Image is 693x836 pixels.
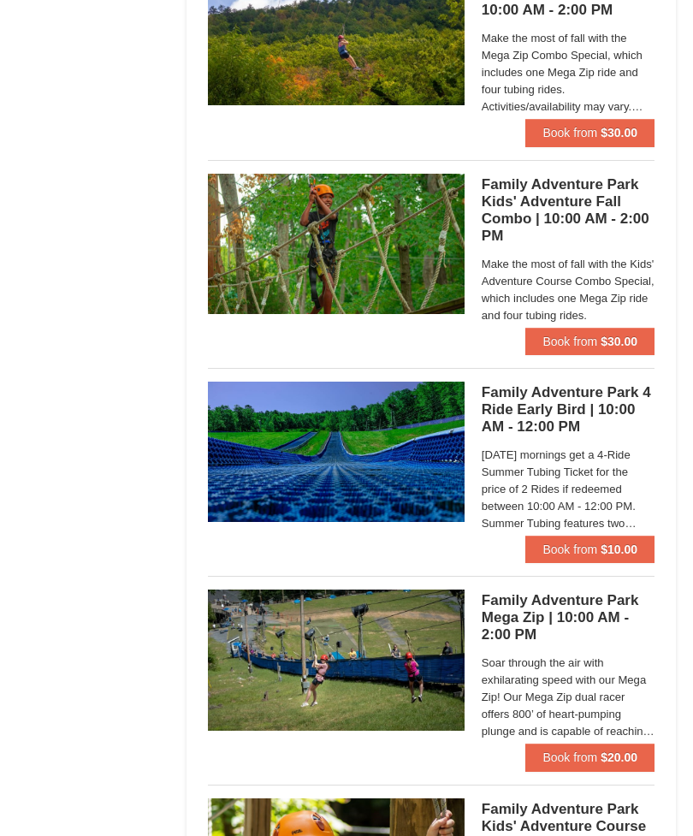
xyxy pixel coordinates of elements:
[482,30,654,116] span: Make the most of fall with the Mega Zip Combo Special, which includes one Mega Zip ride and four ...
[482,176,654,245] h5: Family Adventure Park Kids' Adventure Fall Combo | 10:00 AM - 2:00 PM
[482,384,654,436] h5: Family Adventure Park 4 Ride Early Bird | 10:00 AM - 12:00 PM
[482,447,654,532] span: [DATE] mornings get a 4-Ride Summer Tubing Ticket for the price of 2 Rides if redeemed between 10...
[482,256,654,341] span: Make the most of fall with the Kids' Adventure Course Combo Special, which includes one Mega Zip ...
[601,543,637,556] strong: $10.00
[525,536,654,563] button: Book from $10.00
[482,592,654,643] h5: Family Adventure Park Mega Zip | 10:00 AM - 2:00 PM
[542,750,597,764] span: Book from
[601,126,637,139] strong: $30.00
[601,335,637,348] strong: $30.00
[525,744,654,771] button: Book from $20.00
[542,543,597,556] span: Book from
[208,174,465,314] img: 6619925-37-774baaa7.jpg
[208,590,465,730] img: 6619925-28-354a14a2.jpg
[525,328,654,355] button: Book from $30.00
[208,382,465,522] img: 6619925-18-3c99bf8f.jpg
[601,750,637,764] strong: $20.00
[482,655,654,740] span: Soar through the air with exhilarating speed with our Mega Zip! Our Mega Zip dual racer offers 80...
[542,335,597,348] span: Book from
[542,126,597,139] span: Book from
[525,119,654,146] button: Book from $30.00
